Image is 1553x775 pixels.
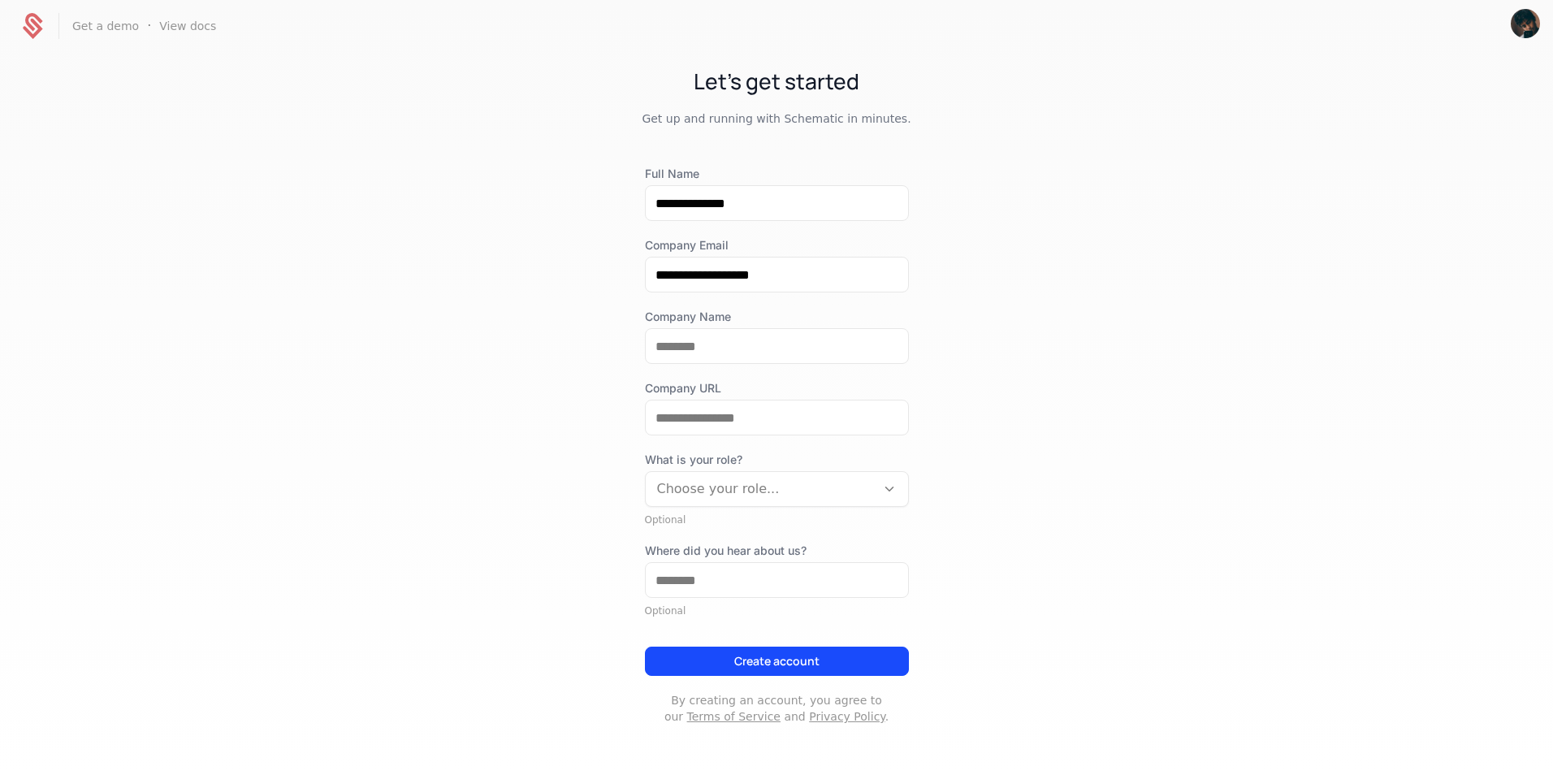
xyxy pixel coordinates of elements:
label: Full Name [645,166,909,182]
img: Sanka Sathsara [1511,9,1540,38]
div: Optional [645,604,909,617]
p: By creating an account, you agree to our and . [645,692,909,725]
div: Optional [645,513,909,526]
label: Company URL [645,380,909,396]
button: Open user button [1511,9,1540,38]
a: Privacy Policy [809,710,885,723]
a: Terms of Service [687,710,781,723]
label: Where did you hear about us? [645,543,909,559]
label: Company Name [645,309,909,325]
a: View docs [159,18,216,34]
label: Company Email [645,237,909,253]
button: Create account [645,647,909,676]
a: Get a demo [72,18,139,34]
span: What is your role? [645,452,909,468]
span: · [147,16,151,36]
